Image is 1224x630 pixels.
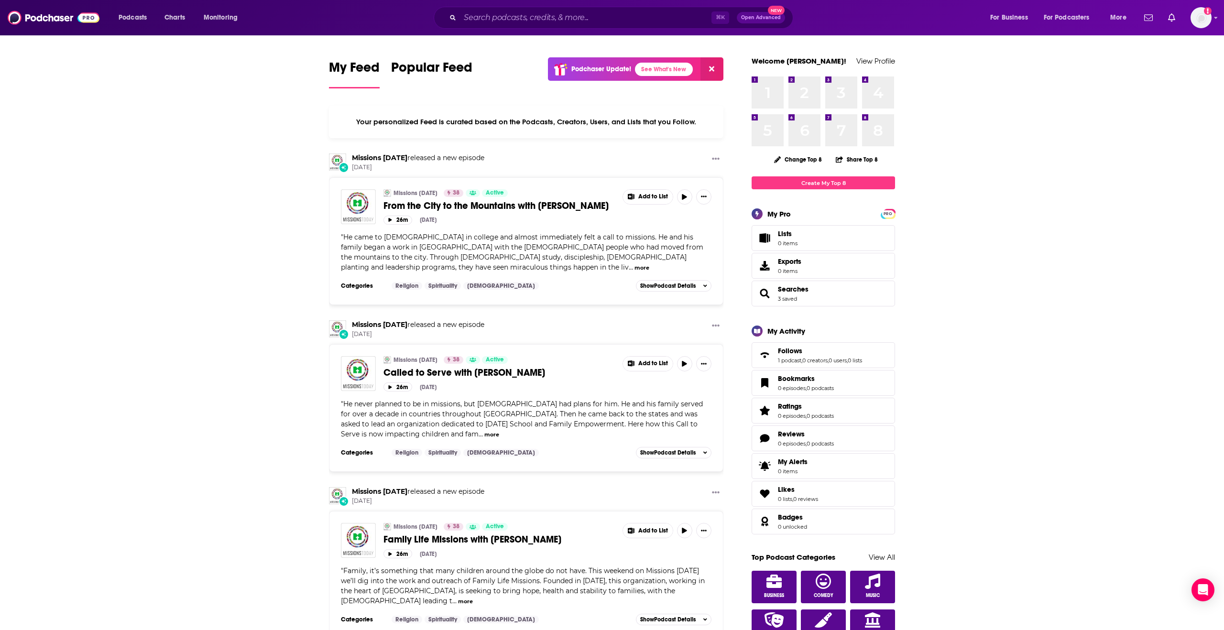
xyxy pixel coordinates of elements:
[802,357,828,364] a: 0 creators
[1110,11,1126,24] span: More
[869,553,895,562] a: View All
[778,347,802,355] span: Follows
[764,593,784,598] span: Business
[352,320,407,329] a: Missions Today
[778,357,801,364] a: 1 podcast
[708,487,723,499] button: Show More Button
[1191,7,1212,28] img: User Profile
[778,402,834,411] a: Ratings
[806,385,807,391] span: ,
[453,355,459,365] span: 38
[341,523,376,558] img: Family Life Missions with Lisa Steele
[425,282,461,290] a: Spirituality
[778,485,818,494] a: Likes
[329,320,346,337] img: Missions Today
[778,513,803,521] span: Badges
[778,413,806,419] a: 0 episodes
[752,253,895,279] a: Exports
[801,357,802,364] span: ,
[486,522,504,532] span: Active
[341,400,703,438] span: "
[112,10,159,25] button: open menu
[778,496,792,502] a: 0 lists
[778,485,795,494] span: Likes
[638,193,668,200] span: Add to List
[341,356,376,391] img: Called to Serve with Mark Luckey
[479,430,483,438] span: ...
[882,210,894,217] span: PRO
[383,533,616,545] a: Family Life Missions with [PERSON_NAME]
[752,281,895,306] span: Searches
[164,11,185,24] span: Charts
[341,233,703,272] span: He came to [DEMOGRAPHIC_DATA] in college and almost immediately felt a call to missions. He and h...
[383,200,616,212] a: From the City to the Mountains with [PERSON_NAME]
[383,523,391,531] a: Missions Today
[329,153,346,171] img: Missions Today
[755,459,774,473] span: My Alerts
[1044,11,1090,24] span: For Podcasters
[640,449,696,456] span: Show Podcast Details
[425,616,461,623] a: Spirituality
[778,430,834,438] a: Reviews
[623,357,673,371] button: Show More Button
[444,523,463,531] a: 38
[696,189,711,205] button: Show More Button
[708,320,723,332] button: Show More Button
[444,356,463,364] a: 38
[341,282,384,290] h3: Categories
[623,190,673,204] button: Show More Button
[443,7,802,29] div: Search podcasts, credits, & more...
[453,188,459,198] span: 38
[741,15,781,20] span: Open Advanced
[990,11,1028,24] span: For Business
[420,217,437,223] div: [DATE]
[984,10,1040,25] button: open menu
[383,533,561,545] span: Family Life Missions with [PERSON_NAME]
[856,56,895,65] a: View Profile
[420,384,437,391] div: [DATE]
[778,440,806,447] a: 0 episodes
[352,153,484,163] h3: released a new episode
[778,285,809,293] a: Searches
[828,357,829,364] span: ,
[752,571,797,603] a: Business
[755,515,774,528] a: Badges
[629,263,633,272] span: ...
[752,370,895,396] span: Bookmarks
[755,376,774,390] a: Bookmarks
[571,65,631,73] p: Podchaser Update!
[341,566,705,605] span: "
[329,59,380,81] span: My Feed
[1104,10,1138,25] button: open menu
[778,257,801,266] span: Exports
[119,11,147,24] span: Podcasts
[420,551,437,557] div: [DATE]
[640,616,696,623] span: Show Podcast Details
[352,330,484,338] span: [DATE]
[752,225,895,251] a: Lists
[341,566,705,605] span: Family, it’s something that many children around the globe do not have. This weekend on Missions ...
[767,326,805,336] div: My Activity
[755,259,774,272] span: Exports
[752,481,895,507] span: Likes
[8,9,99,27] img: Podchaser - Follow, Share and Rate Podcasts
[383,367,545,379] span: Called to Serve with [PERSON_NAME]
[814,593,833,598] span: Comedy
[634,264,649,272] button: more
[767,209,791,218] div: My Pro
[882,210,894,217] a: PRO
[778,402,802,411] span: Ratings
[793,496,818,502] a: 0 reviews
[638,360,668,367] span: Add to List
[792,496,793,502] span: ,
[204,11,238,24] span: Monitoring
[383,189,391,197] img: Missions Today
[807,385,834,391] a: 0 podcasts
[383,356,391,364] img: Missions Today
[752,453,895,479] a: My Alerts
